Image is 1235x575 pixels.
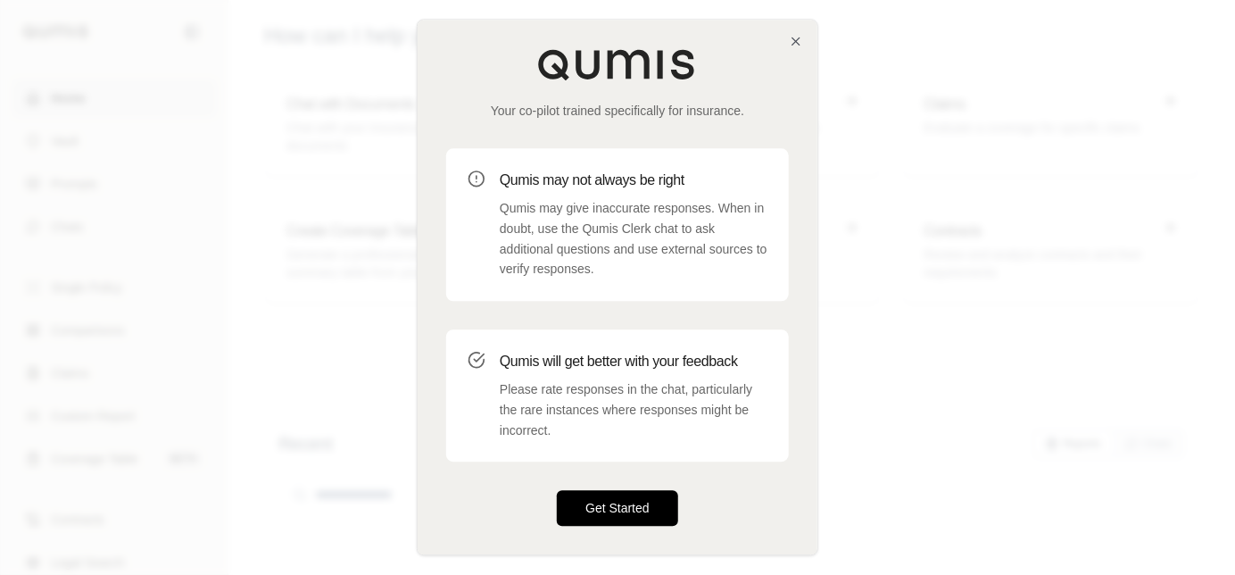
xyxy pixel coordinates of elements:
[537,48,698,80] img: Qumis Logo
[500,379,767,440] p: Please rate responses in the chat, particularly the rare instances where responses might be incor...
[557,491,678,527] button: Get Started
[446,102,789,120] p: Your co-pilot trained specifically for insurance.
[500,198,767,279] p: Qumis may give inaccurate responses. When in doubt, use the Qumis Clerk chat to ask additional qu...
[500,351,767,372] h3: Qumis will get better with your feedback
[500,170,767,191] h3: Qumis may not always be right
